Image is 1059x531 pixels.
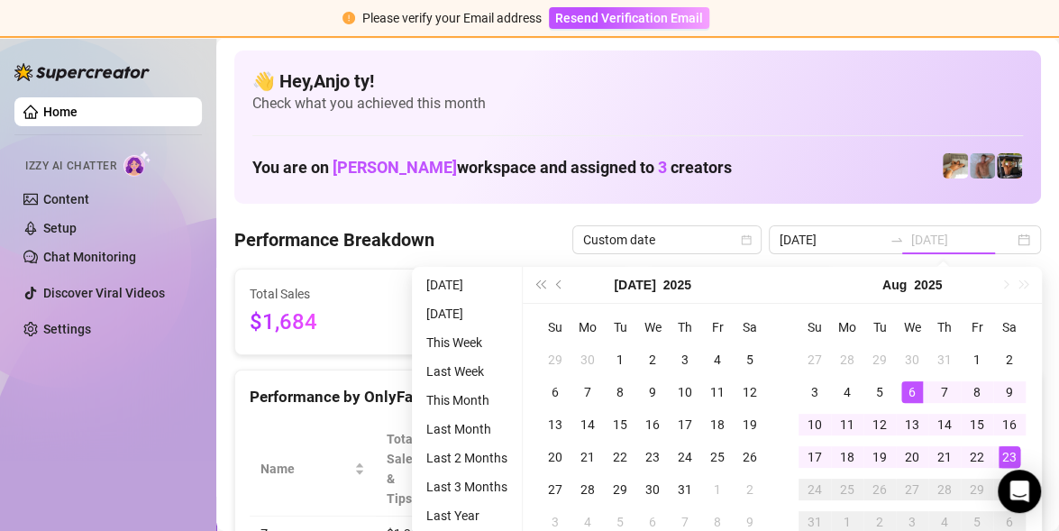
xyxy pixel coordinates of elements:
td: 2025-08-12 [863,408,896,441]
a: Discover Viral Videos [43,286,165,300]
td: 2025-07-12 [734,376,766,408]
td: 2025-08-02 [734,473,766,506]
div: 1 [966,349,988,371]
td: 2025-08-11 [831,408,863,441]
td: 2025-08-02 [993,343,1026,376]
div: 4 [707,349,728,371]
td: 2025-07-23 [636,441,669,473]
th: Tu [863,311,896,343]
div: 3 [804,381,826,403]
div: 21 [934,446,955,468]
td: 2025-08-13 [896,408,928,441]
div: 19 [739,414,761,435]
td: 2025-07-02 [636,343,669,376]
th: Mo [571,311,604,343]
th: Mo [831,311,863,343]
td: 2025-08-17 [799,441,831,473]
div: 22 [966,446,988,468]
div: 9 [642,381,663,403]
span: [PERSON_NAME] [333,158,457,177]
div: 2 [999,349,1020,371]
div: 16 [642,414,663,435]
th: Name [250,422,376,517]
li: Last Year [419,505,515,526]
button: Choose a month [614,267,655,303]
button: Choose a year [914,267,942,303]
div: 12 [739,381,761,403]
img: AI Chatter [123,151,151,177]
div: 18 [836,446,858,468]
span: Resend Verification Email [555,11,703,25]
td: 2025-08-18 [831,441,863,473]
div: 8 [609,381,631,403]
div: 23 [642,446,663,468]
th: Total Sales & Tips [376,422,447,517]
a: Setup [43,221,77,235]
img: logo-BBDzfeDw.svg [14,63,150,81]
td: 2025-07-16 [636,408,669,441]
span: calendar [741,234,752,245]
div: 30 [577,349,598,371]
div: 11 [707,381,728,403]
div: 26 [739,446,761,468]
div: 11 [836,414,858,435]
div: 15 [966,414,988,435]
div: 8 [966,381,988,403]
button: Choose a year [663,267,691,303]
td: 2025-07-26 [734,441,766,473]
div: 10 [804,414,826,435]
img: Zac [943,153,968,179]
div: 17 [674,414,696,435]
td: 2025-08-27 [896,473,928,506]
div: 5 [739,349,761,371]
td: 2025-06-30 [571,343,604,376]
td: 2025-07-14 [571,408,604,441]
a: Content [43,192,89,206]
div: 14 [934,414,955,435]
div: 29 [869,349,890,371]
div: 19 [869,446,890,468]
div: 10 [674,381,696,403]
img: Nathan [997,153,1022,179]
td: 2025-08-05 [863,376,896,408]
td: 2025-07-11 [701,376,734,408]
div: 13 [901,414,923,435]
div: 20 [901,446,923,468]
div: 29 [966,479,988,500]
div: 9 [999,381,1020,403]
button: Choose a month [882,267,907,303]
td: 2025-08-07 [928,376,961,408]
td: 2025-08-03 [799,376,831,408]
div: 22 [609,446,631,468]
td: 2025-07-08 [604,376,636,408]
td: 2025-08-10 [799,408,831,441]
th: Tu [604,311,636,343]
div: 17 [804,446,826,468]
td: 2025-08-04 [831,376,863,408]
div: 13 [544,414,566,435]
span: exclamation-circle [342,12,355,24]
td: 2025-08-16 [993,408,1026,441]
td: 2025-08-01 [701,473,734,506]
li: This Month [419,389,515,411]
td: 2025-07-04 [701,343,734,376]
div: 25 [707,446,728,468]
h4: Performance Breakdown [234,227,434,252]
td: 2025-08-14 [928,408,961,441]
th: Sa [734,311,766,343]
td: 2025-07-27 [539,473,571,506]
td: 2025-07-20 [539,441,571,473]
div: 29 [609,479,631,500]
td: 2025-07-17 [669,408,701,441]
td: 2025-07-27 [799,343,831,376]
td: 2025-07-24 [669,441,701,473]
td: 2025-07-13 [539,408,571,441]
td: 2025-08-20 [896,441,928,473]
div: 30 [901,349,923,371]
td: 2025-07-29 [604,473,636,506]
td: 2025-08-01 [961,343,993,376]
div: 15 [609,414,631,435]
div: 27 [804,349,826,371]
td: 2025-08-08 [961,376,993,408]
div: 30 [642,479,663,500]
